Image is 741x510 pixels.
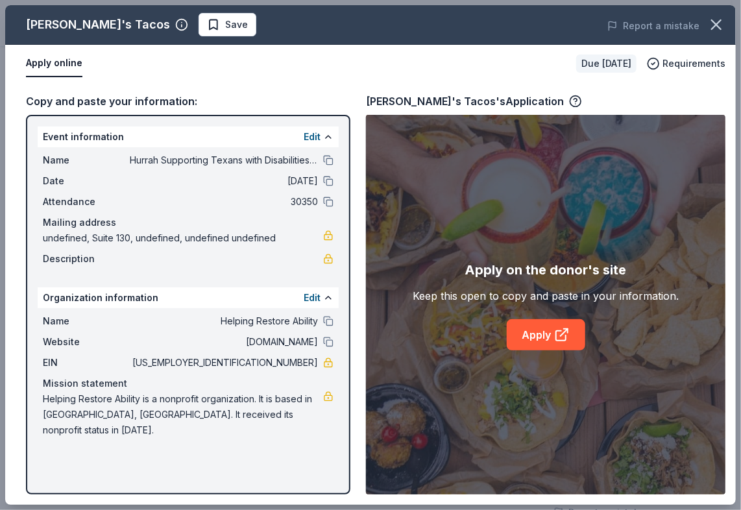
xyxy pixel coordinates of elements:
[26,14,170,35] div: [PERSON_NAME]'s Tacos
[607,18,699,34] button: Report a mistake
[130,152,318,168] span: Hurrah Supporting Texans with Disabilities - 2026
[43,355,130,370] span: EIN
[38,287,339,308] div: Organization information
[43,215,334,230] div: Mailing address
[199,13,256,36] button: Save
[465,260,627,280] div: Apply on the donor's site
[43,376,334,391] div: Mission statement
[43,152,130,168] span: Name
[43,334,130,350] span: Website
[43,391,323,438] span: Helping Restore Ability is a nonprofit organization. It is based in [GEOGRAPHIC_DATA], [GEOGRAPHI...
[662,56,725,71] span: Requirements
[130,334,318,350] span: [DOMAIN_NAME]
[304,129,321,145] button: Edit
[130,173,318,189] span: [DATE]
[26,93,350,110] div: Copy and paste your information:
[43,194,130,210] span: Attendance
[43,313,130,329] span: Name
[576,55,637,73] div: Due [DATE]
[43,251,130,267] span: Description
[26,50,82,77] button: Apply online
[130,194,318,210] span: 30350
[130,355,318,370] span: [US_EMPLOYER_IDENTIFICATION_NUMBER]
[366,93,582,110] div: [PERSON_NAME]'s Tacos's Application
[413,288,679,304] div: Keep this open to copy and paste in your information.
[38,127,339,147] div: Event information
[225,17,248,32] span: Save
[507,319,585,350] a: Apply
[304,290,321,306] button: Edit
[130,313,318,329] span: Helping Restore Ability
[43,230,323,246] span: undefined, Suite 130, undefined, undefined undefined
[647,56,725,71] button: Requirements
[43,173,130,189] span: Date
